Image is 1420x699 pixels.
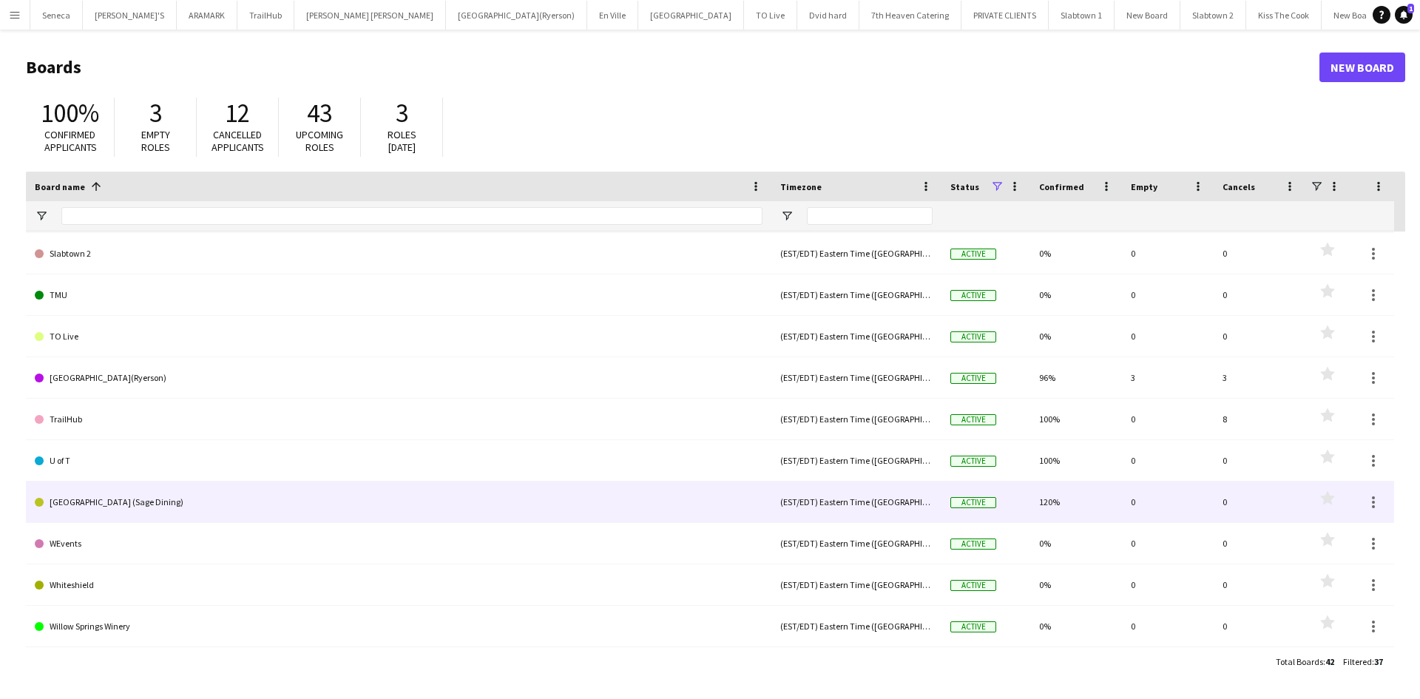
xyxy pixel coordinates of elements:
[35,606,763,647] a: Willow Springs Winery
[1122,399,1214,439] div: 0
[1214,233,1305,274] div: 0
[638,1,744,30] button: [GEOGRAPHIC_DATA]
[950,249,996,260] span: Active
[388,128,416,154] span: Roles [DATE]
[296,128,343,154] span: Upcoming roles
[1039,181,1084,192] span: Confirmed
[771,316,941,357] div: (EST/EDT) Eastern Time ([GEOGRAPHIC_DATA] & [GEOGRAPHIC_DATA])
[1030,233,1122,274] div: 0%
[44,128,97,154] span: Confirmed applicants
[1276,647,1334,676] div: :
[1030,564,1122,605] div: 0%
[1214,357,1305,398] div: 3
[1374,656,1383,667] span: 37
[446,1,587,30] button: [GEOGRAPHIC_DATA](Ryerson)
[1122,564,1214,605] div: 0
[780,181,822,192] span: Timezone
[1214,274,1305,315] div: 0
[1214,440,1305,481] div: 0
[35,482,763,523] a: [GEOGRAPHIC_DATA] (Sage Dining)
[807,207,933,225] input: Timezone Filter Input
[1030,316,1122,357] div: 0%
[1214,564,1305,605] div: 0
[950,456,996,467] span: Active
[771,399,941,439] div: (EST/EDT) Eastern Time ([GEOGRAPHIC_DATA] & [GEOGRAPHIC_DATA])
[780,209,794,223] button: Open Filter Menu
[35,399,763,440] a: TrailHub
[771,606,941,646] div: (EST/EDT) Eastern Time ([GEOGRAPHIC_DATA] & [GEOGRAPHIC_DATA])
[1030,274,1122,315] div: 0%
[35,233,763,274] a: Slabtown 2
[1122,523,1214,564] div: 0
[177,1,237,30] button: ARAMARK
[149,97,162,129] span: 3
[1322,1,1387,30] button: New Board
[61,207,763,225] input: Board name Filter Input
[950,497,996,508] span: Active
[1395,6,1413,24] a: 1
[212,128,264,154] span: Cancelled applicants
[744,1,797,30] button: TO Live
[950,181,979,192] span: Status
[1343,656,1372,667] span: Filtered
[1223,181,1255,192] span: Cancels
[1122,606,1214,646] div: 0
[237,1,294,30] button: TrailHub
[1030,399,1122,439] div: 100%
[26,56,1319,78] h1: Boards
[797,1,859,30] button: Dvid hard
[1122,440,1214,481] div: 0
[35,316,763,357] a: TO Live
[294,1,446,30] button: [PERSON_NAME] [PERSON_NAME]
[35,564,763,606] a: Whiteshield
[1115,1,1180,30] button: New Board
[771,482,941,522] div: (EST/EDT) Eastern Time ([GEOGRAPHIC_DATA] & [GEOGRAPHIC_DATA])
[1214,606,1305,646] div: 0
[771,233,941,274] div: (EST/EDT) Eastern Time ([GEOGRAPHIC_DATA] & [GEOGRAPHIC_DATA])
[35,440,763,482] a: U of T
[587,1,638,30] button: En Ville
[859,1,961,30] button: 7th Heaven Catering
[950,373,996,384] span: Active
[1122,233,1214,274] div: 0
[1122,274,1214,315] div: 0
[1343,647,1383,676] div: :
[35,274,763,316] a: TMU
[35,357,763,399] a: [GEOGRAPHIC_DATA](Ryerson)
[1122,482,1214,522] div: 0
[35,523,763,564] a: WEvents
[1214,399,1305,439] div: 8
[950,331,996,342] span: Active
[141,128,170,154] span: Empty roles
[35,209,48,223] button: Open Filter Menu
[1049,1,1115,30] button: Slabtown 1
[41,97,99,129] span: 100%
[83,1,177,30] button: [PERSON_NAME]'S
[307,97,332,129] span: 43
[1319,53,1405,82] a: New Board
[1030,357,1122,398] div: 96%
[1276,656,1323,667] span: Total Boards
[1030,523,1122,564] div: 0%
[1131,181,1157,192] span: Empty
[771,357,941,398] div: (EST/EDT) Eastern Time ([GEOGRAPHIC_DATA] & [GEOGRAPHIC_DATA])
[771,523,941,564] div: (EST/EDT) Eastern Time ([GEOGRAPHIC_DATA] & [GEOGRAPHIC_DATA])
[30,1,83,30] button: Seneca
[1325,656,1334,667] span: 42
[1030,606,1122,646] div: 0%
[950,621,996,632] span: Active
[225,97,250,129] span: 12
[1214,316,1305,357] div: 0
[1122,357,1214,398] div: 3
[961,1,1049,30] button: PRIVATE CLIENTS
[1030,482,1122,522] div: 120%
[1407,4,1414,13] span: 1
[771,564,941,605] div: (EST/EDT) Eastern Time ([GEOGRAPHIC_DATA] & [GEOGRAPHIC_DATA])
[950,580,996,591] span: Active
[771,440,941,481] div: (EST/EDT) Eastern Time ([GEOGRAPHIC_DATA] & [GEOGRAPHIC_DATA])
[1246,1,1322,30] button: Kiss The Cook
[1214,482,1305,522] div: 0
[771,274,941,315] div: (EST/EDT) Eastern Time ([GEOGRAPHIC_DATA] & [GEOGRAPHIC_DATA])
[1030,440,1122,481] div: 100%
[396,97,408,129] span: 3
